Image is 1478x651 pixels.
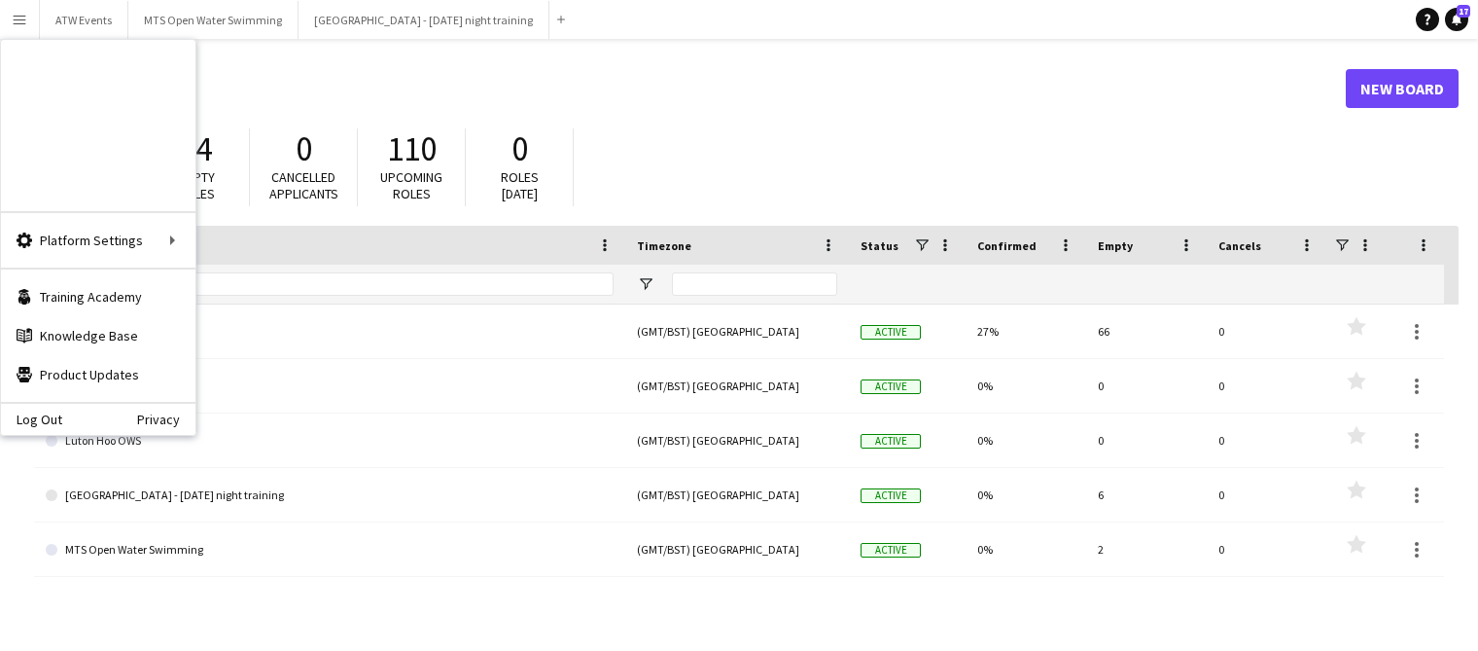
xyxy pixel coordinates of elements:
[1207,305,1327,358] div: 0
[46,468,614,523] a: [GEOGRAPHIC_DATA] - [DATE] night training
[1445,8,1468,31] a: 17
[861,325,921,340] span: Active
[625,468,849,522] div: (GMT/BST) [GEOGRAPHIC_DATA]
[511,127,528,170] span: 0
[672,272,837,296] input: Timezone Filter Input
[34,74,1346,103] h1: Boards
[637,275,654,293] button: Open Filter Menu
[196,87,391,126] a: My Workforce
[46,414,614,468] a: Luton Hoo OWS
[637,238,691,253] span: Timezone
[625,359,849,413] div: (GMT/BST) [GEOGRAPHIC_DATA]
[1086,305,1207,358] div: 66
[1098,238,1133,253] span: Empty
[380,168,442,202] span: Upcoming roles
[137,412,195,427] a: Privacy
[1,412,62,427] a: Log Out
[46,523,614,577] a: MTS Open Water Swimming
[1207,468,1327,522] div: 0
[1086,523,1207,576] div: 2
[1086,414,1207,467] div: 0
[977,238,1037,253] span: Confirmed
[1207,359,1327,413] div: 0
[625,305,849,358] div: (GMT/BST) [GEOGRAPHIC_DATA]
[269,168,338,202] span: Cancelled applicants
[966,305,1086,358] div: 27%
[1,355,195,394] a: Product Updates
[1086,359,1207,413] div: 0
[1,277,195,316] a: Training Academy
[861,434,921,449] span: Active
[1086,468,1207,522] div: 6
[128,1,299,39] button: MTS Open Water Swimming
[196,126,391,164] a: Recruiting
[501,168,539,202] span: Roles [DATE]
[81,272,614,296] input: Board name Filter Input
[387,127,437,170] span: 110
[1,221,195,260] div: Platform Settings
[1,164,195,203] div: Pay
[1207,414,1327,467] div: 0
[1,316,195,355] a: Knowledge Base
[299,1,549,39] button: [GEOGRAPHIC_DATA] - [DATE] night training
[861,543,921,558] span: Active
[1,87,195,126] div: Workforce
[966,468,1086,522] div: 0%
[40,1,128,39] button: ATW Events
[1207,523,1327,576] div: 0
[46,305,614,359] a: ATW Events
[1,48,195,87] div: Boards
[861,238,898,253] span: Status
[966,523,1086,576] div: 0%
[1218,238,1261,253] span: Cancels
[625,414,849,467] div: (GMT/BST) [GEOGRAPHIC_DATA]
[966,359,1086,413] div: 0%
[1457,5,1470,18] span: 17
[861,380,921,394] span: Active
[46,359,614,414] a: HPP lake
[625,523,849,576] div: (GMT/BST) [GEOGRAPHIC_DATA]
[966,414,1086,467] div: 0%
[861,488,921,503] span: Active
[1,126,195,164] a: Comms
[1346,69,1459,108] a: New Board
